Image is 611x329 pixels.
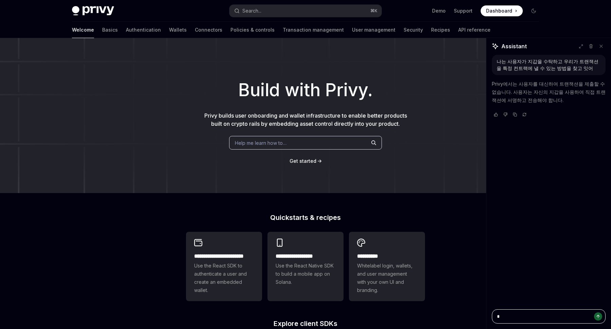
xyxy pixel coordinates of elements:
[404,22,423,38] a: Security
[497,58,601,72] div: 나는 사용자가 지갑을 수탁하고 우리가 트랜잭션을 특정 컨트랙에 낼 수 있는 방법을 찾고 잇어
[11,77,600,103] h1: Build with Privy.
[486,7,512,14] span: Dashboard
[72,22,94,38] a: Welcome
[501,42,527,50] span: Assistant
[511,111,519,118] button: Copy chat response
[594,312,602,321] button: Send message
[431,22,450,38] a: Recipes
[204,112,407,127] span: Privy builds user onboarding and wallet infrastructure to enable better products built on crypto ...
[528,5,539,16] button: Toggle dark mode
[72,6,114,16] img: dark logo
[276,262,335,286] span: Use the React Native SDK to build a mobile app on Solana.
[267,232,344,301] a: **** **** **** ***Use the React Native SDK to build a mobile app on Solana.
[357,262,417,294] span: Whitelabel login, wallets, and user management with your own UI and branding.
[283,22,344,38] a: Transaction management
[230,22,275,38] a: Policies & controls
[352,22,395,38] a: User management
[195,22,222,38] a: Connectors
[458,22,490,38] a: API reference
[169,22,187,38] a: Wallets
[102,22,118,38] a: Basics
[432,7,446,14] a: Demo
[242,7,261,15] div: Search...
[186,214,425,221] h2: Quickstarts & recipes
[186,320,425,327] h2: Explore client SDKs
[370,8,377,14] span: ⌘ K
[492,80,606,104] p: Privy에서는 사용자를 대신하여 트랜잭션을 제출할 수 없습니다. 사용자는 자신의 지갑을 사용하여 직접 트랜잭션에 서명하고 전송해야 합니다.
[501,111,510,118] button: Vote that response was not good
[481,5,523,16] a: Dashboard
[454,7,473,14] a: Support
[290,158,316,164] a: Get started
[235,139,286,146] span: Help me learn how to…
[520,111,529,118] button: Reload last chat
[126,22,161,38] a: Authentication
[492,111,500,118] button: Vote that response was good
[349,232,425,301] a: **** *****Whitelabel login, wallets, and user management with your own UI and branding.
[229,5,382,17] button: Open search
[194,262,254,294] span: Use the React SDK to authenticate a user and create an embedded wallet.
[492,309,606,324] textarea: Ask a question...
